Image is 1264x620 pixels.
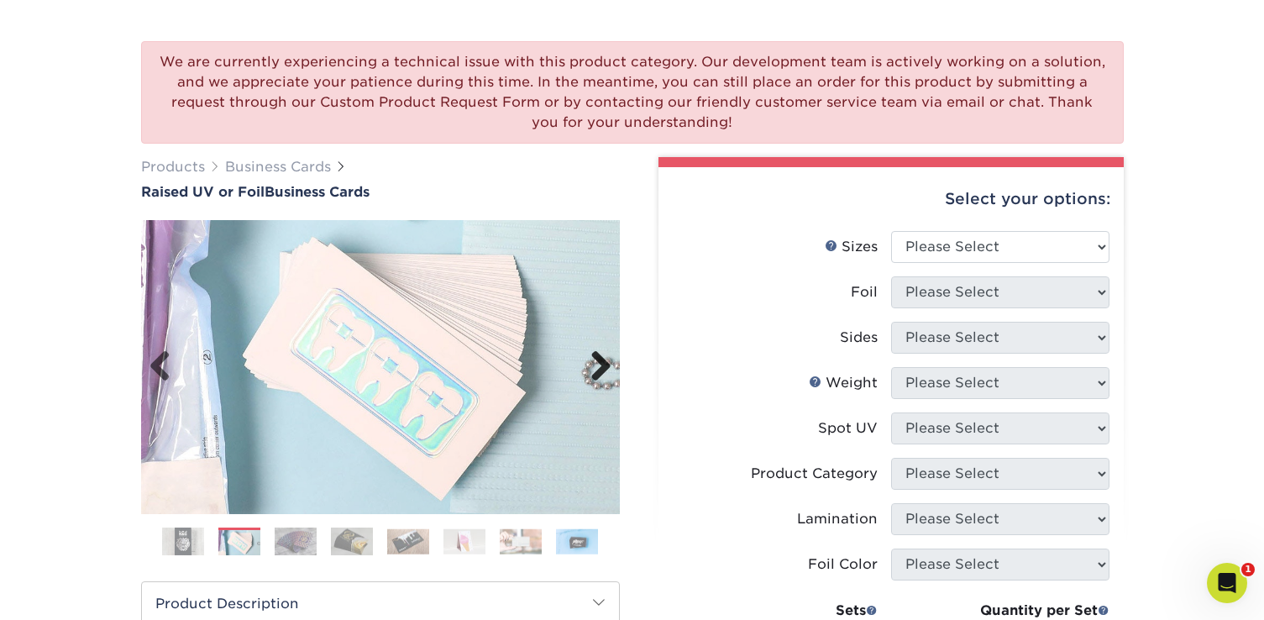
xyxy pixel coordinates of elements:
div: Spot UV [818,418,878,439]
div: Foil [851,282,878,302]
div: We are currently experiencing a technical issue with this product category. Our development team ... [141,41,1124,144]
h1: Business Cards [141,184,620,200]
div: Sizes [825,237,878,257]
img: Business Cards 05 [387,528,429,554]
img: Business Cards 03 [275,527,317,556]
img: Business Cards 02 [218,528,260,558]
div: Foil Color [808,554,878,575]
span: 1 [1241,563,1255,576]
div: Product Category [751,464,878,484]
span: Raised UV or Foil [141,184,265,200]
a: Products [141,159,205,175]
img: Raised UV or Foil 02 [141,202,620,533]
img: Business Cards 01 [162,521,204,563]
div: Weight [809,373,878,393]
div: Select your options: [672,167,1110,231]
img: Business Cards 08 [556,528,598,554]
img: Business Cards 04 [331,527,373,556]
a: Business Cards [225,159,331,175]
div: Sides [840,328,878,348]
div: Lamination [797,509,878,529]
iframe: Intercom live chat [1207,563,1247,603]
img: Business Cards 06 [443,528,485,554]
img: Business Cards 07 [500,528,542,554]
a: Raised UV or FoilBusiness Cards [141,184,620,200]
